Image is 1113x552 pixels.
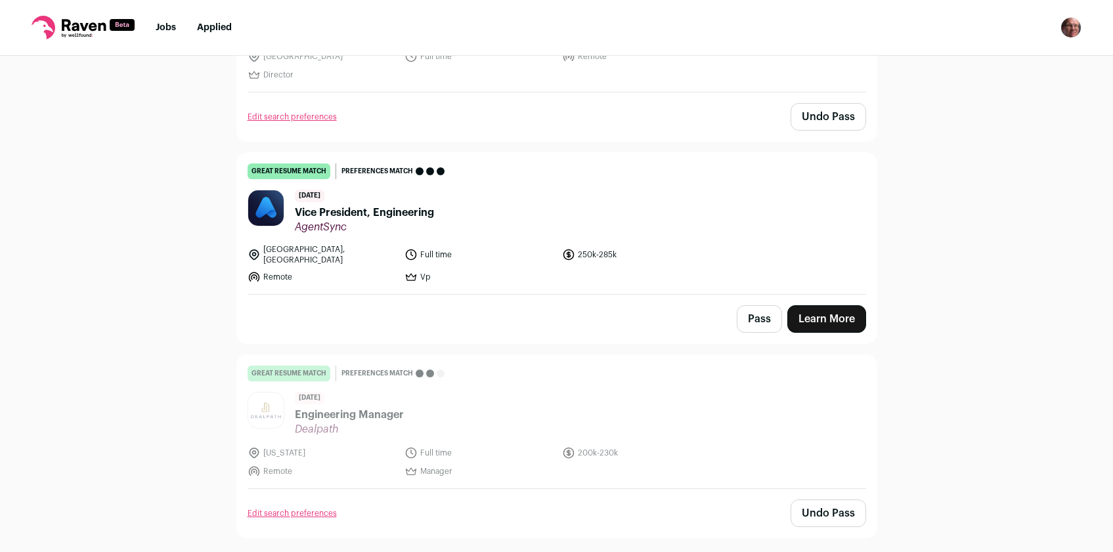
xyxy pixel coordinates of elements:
li: [GEOGRAPHIC_DATA], [GEOGRAPHIC_DATA] [248,244,397,265]
a: Edit search preferences [248,112,337,122]
span: [DATE] [295,190,324,202]
li: Remote [248,465,397,478]
span: Vice President, Engineering [295,205,434,221]
div: great resume match [248,366,330,381]
li: Remote [248,270,397,284]
li: Full time [404,244,554,265]
li: [GEOGRAPHIC_DATA] [248,50,397,63]
span: Dealpath [295,423,404,436]
a: Jobs [156,23,176,32]
li: Director [248,68,397,81]
li: Full time [404,50,554,63]
li: Manager [404,465,554,478]
a: great resume match Preferences match [DATE] Vice President, Engineering AgentSync [GEOGRAPHIC_DAT... [237,153,877,294]
a: great resume match Preferences match [DATE] Engineering Manager Dealpath [US_STATE] Full time 200... [237,355,877,488]
span: Preferences match [341,165,413,178]
a: Learn More [787,305,866,333]
button: Open dropdown [1060,17,1081,38]
li: Full time [404,446,554,459]
button: Undo Pass [791,103,866,131]
span: AgentSync [295,221,434,234]
li: 250k-285k [562,244,712,265]
li: Remote [562,50,712,63]
img: 5fd47ac8162c77f4cd1d5a9f598c03d70ba8689b17477895a62a7d551e5420b8.png [248,400,284,421]
button: Undo Pass [791,499,866,527]
button: Pass [737,305,782,333]
span: Engineering Manager [295,407,404,423]
div: great resume match [248,163,330,179]
span: Preferences match [341,367,413,380]
img: 868d4bfb0912c1d93c3bf11d29da346082c7466304da48c5517af637f2c13b07.jpg [248,190,284,226]
img: 2451953-medium_jpg [1060,17,1081,38]
li: [US_STATE] [248,446,397,459]
span: [DATE] [295,392,324,404]
a: Applied [197,23,232,32]
li: 200k-230k [562,446,712,459]
li: Vp [404,270,554,284]
a: Edit search preferences [248,508,337,519]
